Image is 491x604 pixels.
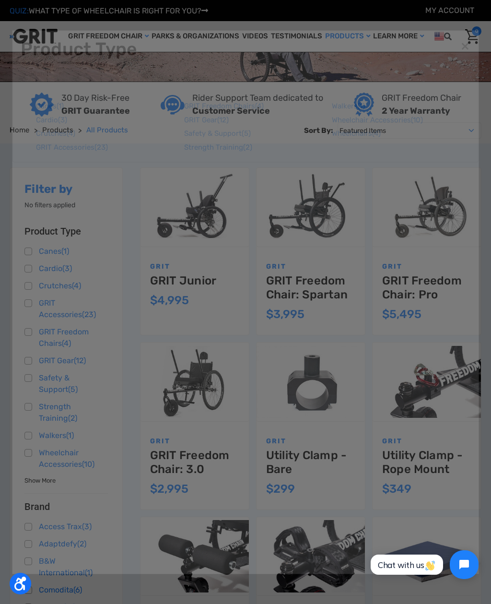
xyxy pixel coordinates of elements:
[411,116,423,124] span: (10)
[67,130,75,138] span: (4)
[184,127,323,141] a: Safety & Support(5)
[360,542,487,587] iframe: Tidio Chat
[36,100,175,114] a: Canes(1)
[58,116,67,124] span: (3)
[255,102,264,111] span: (4)
[36,127,175,141] a: Crutches(4)
[332,127,470,141] a: Wheelchairs(4)
[184,100,323,114] a: GRIT Freedom Chairs(4)
[372,130,381,138] span: (4)
[358,102,365,111] span: (1)
[332,100,470,114] a: Walkers(1)
[184,113,323,127] a: GRIT Gear(12)
[57,102,64,111] span: (1)
[21,64,471,84] input: Search
[36,113,175,127] a: Cardio(3)
[21,38,471,60] h1: Product Type
[243,143,252,152] span: (2)
[184,141,323,154] a: Strength Training(2)
[461,37,469,55] span: ×
[332,113,470,127] a: Wheelchair Accessories(10)
[94,143,108,152] span: (23)
[217,116,229,124] span: (12)
[36,141,175,154] a: GRIT Accessories(23)
[242,130,251,138] span: (5)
